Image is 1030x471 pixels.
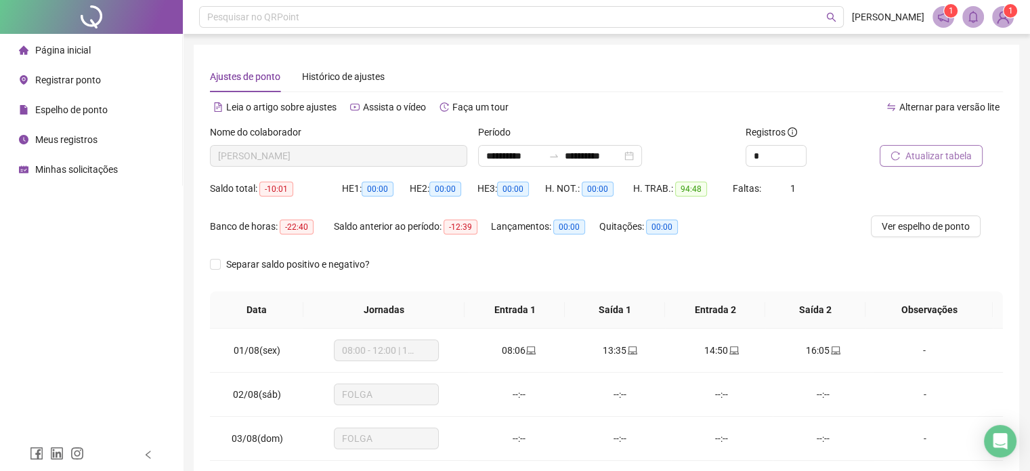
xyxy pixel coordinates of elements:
[303,291,465,329] th: Jornadas
[210,181,342,197] div: Saldo total:
[646,220,678,234] span: 00:00
[746,125,797,140] span: Registros
[984,425,1016,457] div: Open Intercom Messenger
[218,146,459,166] span: SARA MONTEIRO SOUSA
[342,384,431,405] span: FOLGA
[144,450,153,459] span: left
[884,343,964,358] div: -
[35,45,91,56] span: Página inicial
[35,164,118,175] span: Minhas solicitações
[580,387,660,402] div: --:--
[342,340,431,361] span: 08:00 - 12:00 | 13:15 - 17:00
[479,343,559,358] div: 08:06
[19,45,28,55] span: home
[675,182,707,197] span: 94:48
[280,220,314,234] span: -22:40
[682,387,762,402] div: --:--
[784,431,863,446] div: --:--
[565,291,665,329] th: Saída 1
[826,12,836,22] span: search
[884,387,964,402] div: -
[899,102,1000,112] span: Alternar para versão lite
[19,105,28,115] span: file
[682,431,762,446] div: --:--
[19,135,28,144] span: clock-circle
[788,127,797,137] span: info-circle
[830,346,840,355] span: laptop
[210,71,280,82] span: Ajustes de ponto
[350,102,360,112] span: youtube
[949,6,953,16] span: 1
[545,181,633,197] div: H. NOT.:
[234,345,280,356] span: 01/08(sex)
[905,148,972,163] span: Atualizar tabela
[626,346,637,355] span: laptop
[582,182,614,197] span: 00:00
[478,125,519,140] label: Período
[429,182,461,197] span: 00:00
[210,125,310,140] label: Nome do colaborador
[728,346,739,355] span: laptop
[884,431,964,446] div: -
[233,389,281,400] span: 02/08(sáb)
[302,71,385,82] span: Histórico de ajustes
[765,291,865,329] th: Saída 2
[259,182,293,197] span: -10:01
[497,182,529,197] span: 00:00
[35,134,98,145] span: Meus registros
[890,151,900,161] span: reload
[549,150,559,161] span: swap-right
[525,346,536,355] span: laptop
[50,447,64,460] span: linkedin
[30,447,43,460] span: facebook
[210,219,334,234] div: Banco de horas:
[342,428,431,449] span: FOLGA
[410,181,477,197] div: HE 2:
[580,431,660,446] div: --:--
[665,291,765,329] th: Entrada 2
[362,182,393,197] span: 00:00
[967,11,979,23] span: bell
[1008,6,1013,16] span: 1
[553,220,585,234] span: 00:00
[599,219,698,234] div: Quitações:
[993,7,1013,27] img: 93324
[334,219,491,234] div: Saldo anterior ao período:
[491,219,599,234] div: Lançamentos:
[880,145,983,167] button: Atualizar tabela
[882,219,970,234] span: Ver espelho de ponto
[35,75,101,85] span: Registrar ponto
[790,183,796,194] span: 1
[733,183,763,194] span: Faltas:
[444,220,477,234] span: -12:39
[35,104,108,115] span: Espelho de ponto
[886,102,896,112] span: swap
[70,447,84,460] span: instagram
[452,102,509,112] span: Faça um tour
[580,343,660,358] div: 13:35
[937,11,949,23] span: notification
[852,9,924,24] span: [PERSON_NAME]
[226,102,337,112] span: Leia o artigo sobre ajustes
[19,165,28,174] span: schedule
[479,387,559,402] div: --:--
[439,102,449,112] span: history
[784,387,863,402] div: --:--
[871,216,981,237] button: Ver espelho de ponto
[213,102,223,112] span: file-text
[221,257,375,272] span: Separar saldo positivo e negativo?
[232,433,283,444] span: 03/08(dom)
[784,343,863,358] div: 16:05
[1004,4,1017,18] sup: Atualize o seu contato no menu Meus Dados
[865,291,993,329] th: Observações
[465,291,565,329] th: Entrada 1
[549,150,559,161] span: to
[477,181,545,197] div: HE 3:
[19,75,28,85] span: environment
[342,181,410,197] div: HE 1:
[363,102,426,112] span: Assista o vídeo
[479,431,559,446] div: --:--
[633,181,732,197] div: H. TRAB.:
[876,302,982,317] span: Observações
[944,4,958,18] sup: 1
